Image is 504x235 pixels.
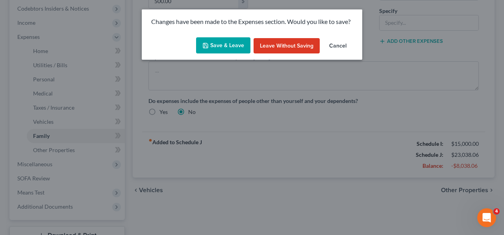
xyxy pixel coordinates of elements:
button: Save & Leave [196,37,250,54]
button: Cancel [323,38,353,54]
p: Changes have been made to the Expenses section. Would you like to save? [151,17,353,26]
iframe: Intercom live chat [477,208,496,227]
span: 4 [493,208,500,215]
button: Leave without Saving [254,38,320,54]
